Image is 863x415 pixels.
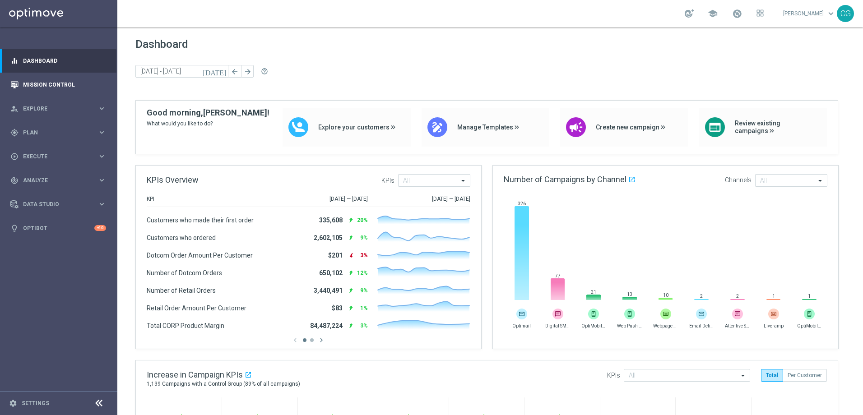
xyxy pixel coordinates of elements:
[97,176,106,184] i: keyboard_arrow_right
[97,104,106,113] i: keyboard_arrow_right
[10,49,106,73] div: Dashboard
[10,129,97,137] div: Plan
[22,401,49,406] a: Settings
[10,153,107,160] button: play_circle_outline Execute keyboard_arrow_right
[837,5,854,22] div: CG
[23,202,97,207] span: Data Studio
[10,129,19,137] i: gps_fixed
[10,176,19,184] i: track_changes
[94,225,106,231] div: +10
[23,154,97,159] span: Execute
[10,105,19,113] i: person_search
[10,105,97,113] div: Explore
[10,177,107,184] button: track_changes Analyze keyboard_arrow_right
[10,200,97,208] div: Data Studio
[10,225,107,232] button: lightbulb Optibot +10
[97,200,106,208] i: keyboard_arrow_right
[708,9,718,18] span: school
[97,152,106,161] i: keyboard_arrow_right
[97,128,106,137] i: keyboard_arrow_right
[23,49,106,73] a: Dashboard
[10,73,106,97] div: Mission Control
[23,106,97,111] span: Explore
[23,178,97,183] span: Analyze
[782,7,837,20] a: [PERSON_NAME]keyboard_arrow_down
[23,130,97,135] span: Plan
[10,129,107,136] button: gps_fixed Plan keyboard_arrow_right
[23,73,106,97] a: Mission Control
[10,81,107,88] button: Mission Control
[10,216,106,240] div: Optibot
[826,9,836,18] span: keyboard_arrow_down
[23,216,94,240] a: Optibot
[10,176,97,184] div: Analyze
[10,201,107,208] button: Data Studio keyboard_arrow_right
[10,152,97,161] div: Execute
[10,105,107,112] button: person_search Explore keyboard_arrow_right
[9,399,17,407] i: settings
[10,57,107,65] button: equalizer Dashboard
[10,57,19,65] i: equalizer
[10,224,19,232] i: lightbulb
[10,152,19,161] i: play_circle_outline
